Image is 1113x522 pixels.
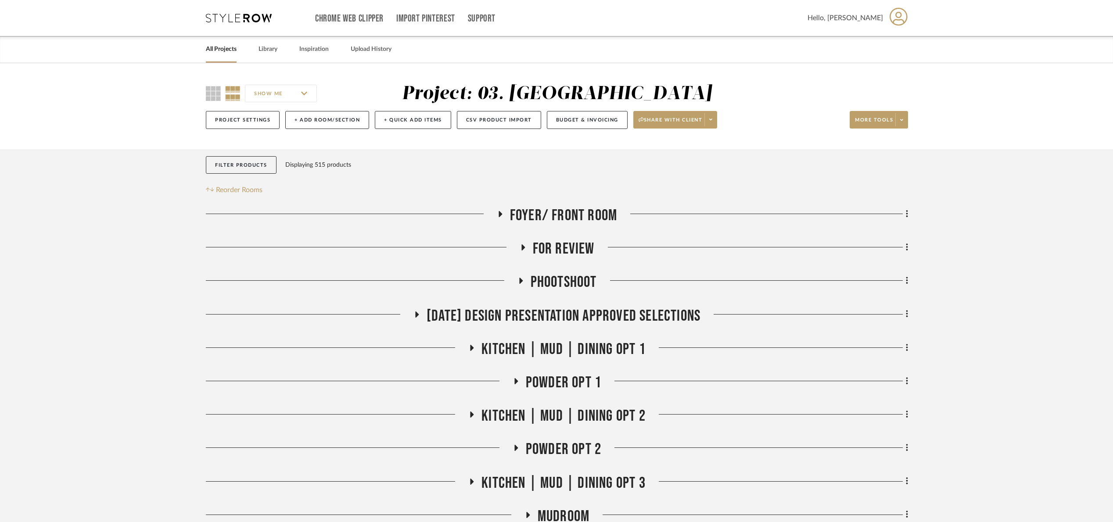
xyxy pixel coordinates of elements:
button: + Quick Add Items [375,111,451,129]
span: Powder Opt 1 [526,373,601,392]
span: [DATE] Design Presentation Approved selections [427,307,700,325]
a: All Projects [206,43,237,55]
div: Displaying 515 products [285,156,351,174]
a: Support [468,15,495,22]
button: CSV Product Import [457,111,541,129]
button: More tools [850,111,908,129]
a: Import Pinterest [396,15,455,22]
button: Share with client [633,111,718,129]
span: Foyer/ Front Room [510,206,617,225]
div: Project: 03. [GEOGRAPHIC_DATA] [402,85,712,103]
span: For Review [533,240,595,258]
button: Project Settings [206,111,280,129]
button: Filter Products [206,156,276,174]
span: Kitchen | Mud | Dining Opt 3 [481,474,646,493]
span: Phootshoot [531,273,597,292]
span: Powder Opt 2 [526,440,601,459]
span: Kitchen | Mud | Dining Opt 2 [481,407,646,425]
span: Share with client [639,117,703,130]
span: Reorder Rooms [216,185,262,195]
button: Reorder Rooms [206,185,262,195]
span: Hello, [PERSON_NAME] [808,13,883,23]
button: + Add Room/Section [285,111,369,129]
a: Library [259,43,277,55]
a: Chrome Web Clipper [315,15,384,22]
a: Upload History [351,43,391,55]
span: Kitchen | Mud | Dining Opt 1 [481,340,646,359]
a: Inspiration [299,43,329,55]
button: Budget & Invoicing [547,111,628,129]
span: More tools [855,117,893,130]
